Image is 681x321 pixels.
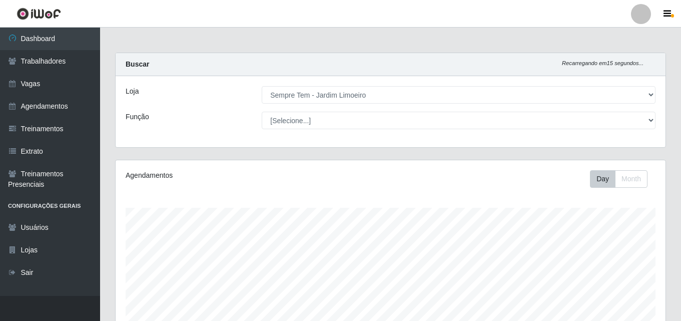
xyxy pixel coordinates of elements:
[126,170,338,181] div: Agendamentos
[590,170,615,188] button: Day
[615,170,647,188] button: Month
[590,170,647,188] div: First group
[17,8,61,20] img: CoreUI Logo
[126,112,149,122] label: Função
[590,170,655,188] div: Toolbar with button groups
[126,86,139,97] label: Loja
[562,60,643,66] i: Recarregando em 15 segundos...
[126,60,149,68] strong: Buscar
